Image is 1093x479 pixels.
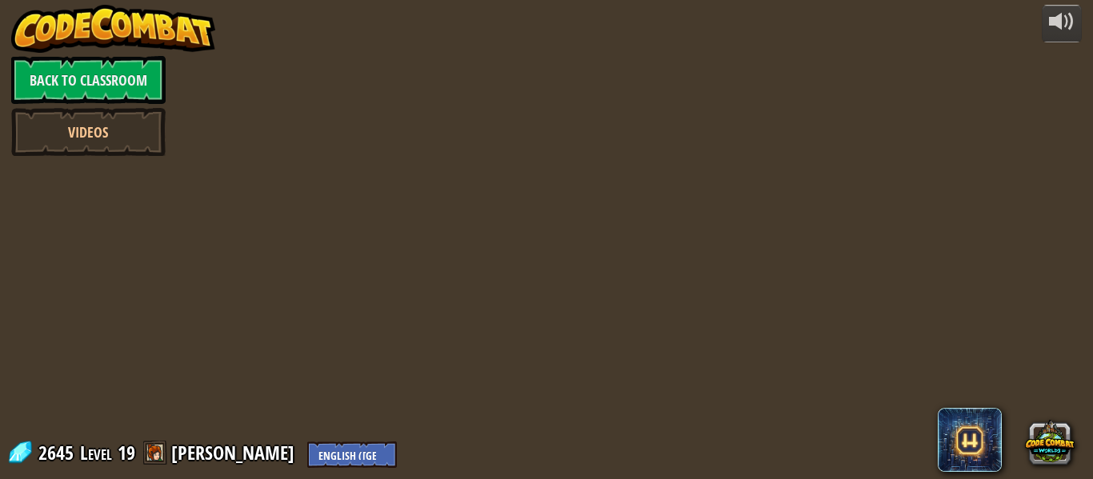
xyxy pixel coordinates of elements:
[171,440,299,465] a: [PERSON_NAME]
[11,56,166,104] a: Back to Classroom
[11,5,216,53] img: CodeCombat - Learn how to code by playing a game
[80,440,112,466] span: Level
[118,440,135,465] span: 19
[1042,5,1082,42] button: Adjust volume
[38,440,78,465] span: 2645
[11,108,166,156] a: Videos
